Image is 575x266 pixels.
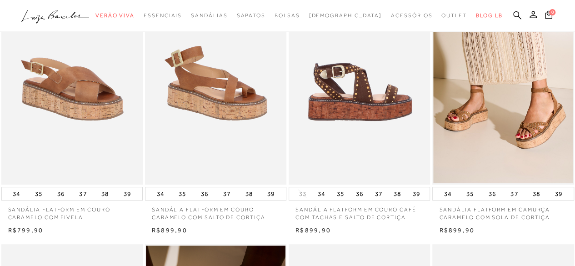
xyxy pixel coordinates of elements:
[476,12,502,19] span: BLOG LB
[198,187,211,200] button: 36
[309,12,382,19] span: [DEMOGRAPHIC_DATA]
[508,187,520,200] button: 37
[464,187,476,200] button: 35
[95,7,135,24] a: categoryNavScreenReaderText
[315,187,328,200] button: 34
[391,7,432,24] a: categoryNavScreenReaderText
[439,226,475,234] span: R$899,90
[191,12,227,19] span: Sandálias
[334,187,347,200] button: 35
[95,12,135,19] span: Verão Viva
[32,187,45,200] button: 35
[441,7,467,24] a: categoryNavScreenReaderText
[552,187,565,200] button: 39
[154,187,167,200] button: 34
[295,226,331,234] span: R$899,90
[476,7,502,24] a: BLOG LB
[441,12,467,19] span: Outlet
[144,7,182,24] a: categoryNavScreenReaderText
[10,187,23,200] button: 34
[353,187,366,200] button: 36
[289,201,430,221] a: SANDÁLIA FLATFORM EM COURO CAFÉ COM TACHAS E SALTO DE CORTIÇA
[391,12,432,19] span: Acessórios
[145,201,286,221] a: SANDÁLIA FLATFORM EM COURO CARAMELO COM SALTO DE CORTIÇA
[152,226,187,234] span: R$899,90
[220,187,233,200] button: 37
[530,187,543,200] button: 38
[265,187,277,200] button: 39
[441,187,454,200] button: 34
[236,12,265,19] span: Sapatos
[8,226,44,234] span: R$799,90
[432,201,574,221] a: SANDÁLIA FLATFORM EM CAMURÇA CARAMELO COM SOLA DE CORTIÇA
[542,10,555,22] button: 0
[121,187,134,200] button: 39
[275,12,300,19] span: Bolsas
[275,7,300,24] a: categoryNavScreenReaderText
[144,12,182,19] span: Essenciais
[55,187,67,200] button: 36
[191,7,227,24] a: categoryNavScreenReaderText
[309,7,382,24] a: noSubCategoriesText
[486,187,499,200] button: 36
[1,201,143,221] a: SANDÁLIA FLATFORM EM COURO CARAMELO COM FIVELA
[99,187,111,200] button: 38
[76,187,89,200] button: 37
[372,187,385,200] button: 37
[549,9,555,15] span: 0
[296,190,309,198] button: 33
[410,187,423,200] button: 39
[242,187,255,200] button: 38
[236,7,265,24] a: categoryNavScreenReaderText
[391,187,404,200] button: 38
[176,187,189,200] button: 35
